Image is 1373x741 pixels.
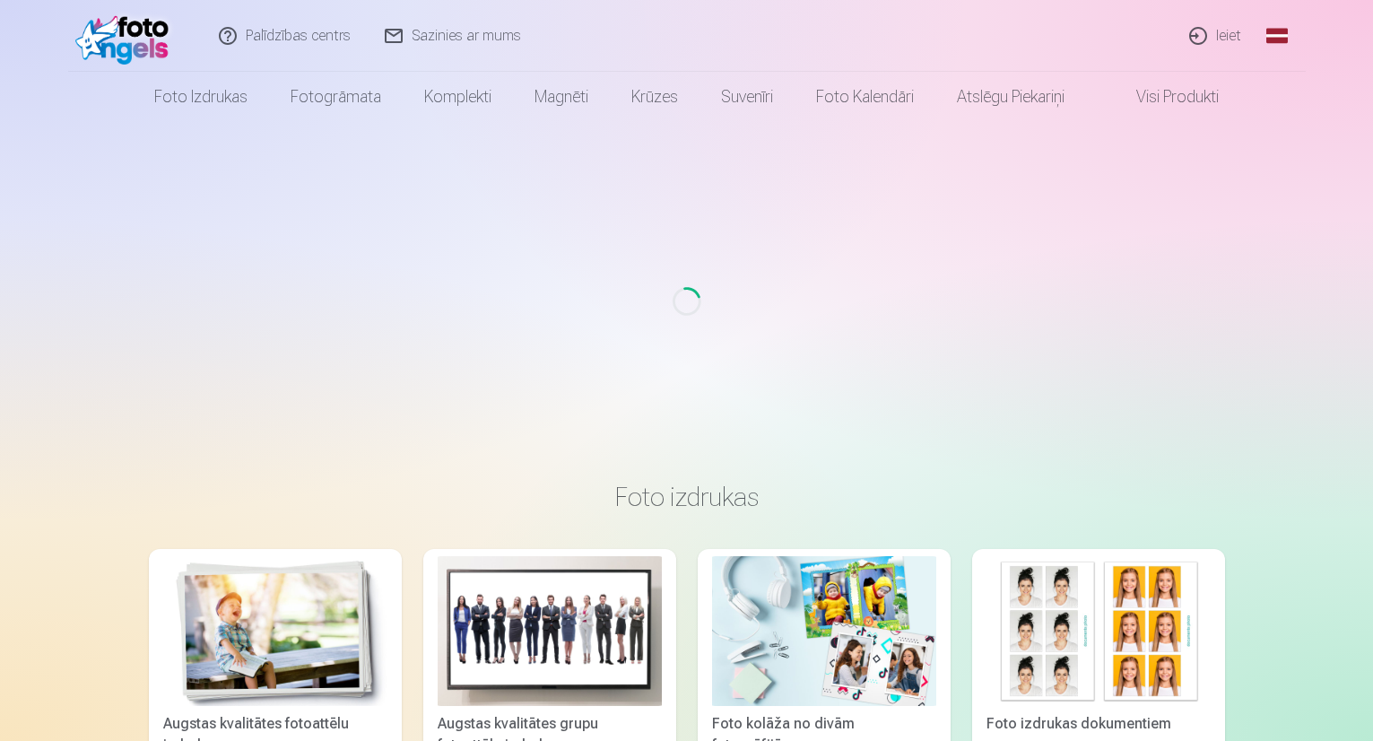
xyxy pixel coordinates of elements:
a: Visi produkti [1086,72,1240,122]
a: Magnēti [513,72,610,122]
img: Foto izdrukas dokumentiem [986,556,1211,706]
img: Augstas kvalitātes fotoattēlu izdrukas [163,556,387,706]
a: Fotogrāmata [269,72,403,122]
a: Suvenīri [700,72,795,122]
img: Augstas kvalitātes grupu fotoattēlu izdrukas [438,556,662,706]
a: Foto kalendāri [795,72,935,122]
div: Foto izdrukas dokumentiem [979,713,1218,735]
img: /fa1 [75,7,178,65]
a: Foto izdrukas [133,72,269,122]
h3: Foto izdrukas [163,481,1211,513]
a: Atslēgu piekariņi [935,72,1086,122]
img: Foto kolāža no divām fotogrāfijām [712,556,936,706]
a: Krūzes [610,72,700,122]
a: Komplekti [403,72,513,122]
